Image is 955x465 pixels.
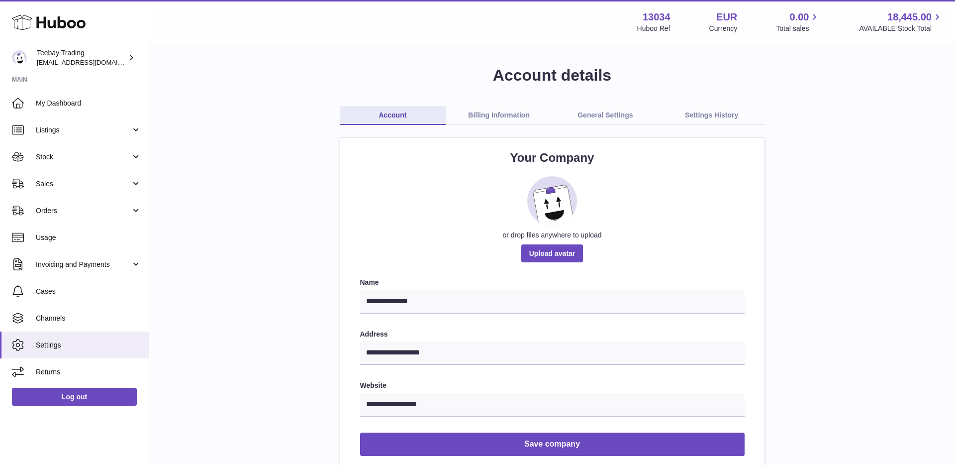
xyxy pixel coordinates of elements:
[776,24,820,33] span: Total sales
[659,106,765,125] a: Settings History
[360,231,745,240] div: or drop files anywhere to upload
[643,10,670,24] strong: 13034
[36,367,141,377] span: Returns
[360,278,745,287] label: Name
[36,152,131,162] span: Stock
[716,10,737,24] strong: EUR
[527,176,577,226] img: placeholder_image.svg
[36,125,131,135] span: Listings
[37,48,126,67] div: Teebay Trading
[859,10,943,33] a: 18,445.00 AVAILABLE Stock Total
[446,106,552,125] a: Billing Information
[36,233,141,242] span: Usage
[36,179,131,189] span: Sales
[521,244,583,262] span: Upload avatar
[887,10,932,24] span: 18,445.00
[36,260,131,269] span: Invoicing and Payments
[790,10,809,24] span: 0.00
[36,287,141,296] span: Cases
[12,50,27,65] img: info@proberine.com
[36,341,141,350] span: Settings
[859,24,943,33] span: AVAILABLE Stock Total
[36,206,131,216] span: Orders
[360,433,745,456] button: Save company
[637,24,670,33] div: Huboo Ref
[776,10,820,33] a: 0.00 Total sales
[360,381,745,390] label: Website
[37,58,146,66] span: [EMAIL_ADDRESS][DOMAIN_NAME]
[340,106,446,125] a: Account
[360,150,745,166] h2: Your Company
[552,106,659,125] a: General Settings
[165,65,939,86] h1: Account details
[36,314,141,323] span: Channels
[12,388,137,406] a: Log out
[36,99,141,108] span: My Dashboard
[709,24,738,33] div: Currency
[360,330,745,339] label: Address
